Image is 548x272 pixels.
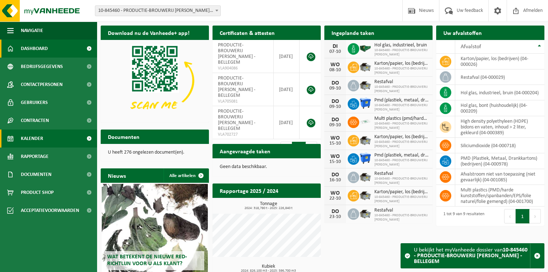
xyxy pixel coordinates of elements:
[359,152,371,164] img: WB-1100-HPE-BE-01
[504,209,516,223] button: Previous
[213,183,286,198] h2: Rapportage 2025 / 2024
[359,115,371,128] img: LP-SK-00500-LPE-16
[359,60,371,73] img: WB-5000-GAL-GY-01
[328,117,342,123] div: DO
[95,6,220,16] span: 10-845460 - PRODUCTIE-BROUWERIJ OMER VANDER GHINSTE - BELLEGEM
[328,214,342,219] div: 23-10
[101,26,197,40] h2: Download nu de Vanheede+ app!
[328,190,342,196] div: WO
[374,189,429,195] span: Karton/papier, los (bedrijven)
[374,48,429,57] span: 10-845460 - PRODUCTIE-BROUWERIJ [PERSON_NAME]
[328,141,342,146] div: 15-10
[101,130,147,144] h2: Documenten
[359,134,371,146] img: WB-5000-GAL-GY-01
[374,153,429,158] span: Pmd (plastiek, metaal, drankkartons) (bedrijven)
[328,44,342,49] div: DI
[328,99,342,104] div: DO
[328,196,342,201] div: 22-10
[374,122,429,130] span: 10-845460 - PRODUCTIE-BROUWERIJ [PERSON_NAME]
[328,172,342,178] div: DO
[359,79,371,91] img: WB-5000-GAL-GY-01
[216,201,321,210] h3: Tonnage
[216,207,321,210] span: 2024: 318,780 t - 2025: 226,840 t
[107,254,187,267] span: Wat betekent de nieuwe RED-richtlijn voor u als klant?
[218,42,255,65] span: PRODUCTIE-BROUWERIJ [PERSON_NAME] - BELLEGEM
[436,26,489,40] h2: Uw afvalstoffen
[414,244,530,268] div: U bekijkt het myVanheede dossier van
[218,109,255,131] span: PRODUCTIE-BROUWERIJ [PERSON_NAME] - BELLEGEM
[328,62,342,68] div: WO
[328,123,342,128] div: 09-10
[328,104,342,109] div: 09-10
[220,164,314,169] p: Geen data beschikbaar.
[455,100,544,116] td: hol glas, bont (huishoudelijk) (04-000209)
[21,58,63,76] span: Bedrijfsgegevens
[516,209,530,223] button: 1
[21,148,49,166] span: Rapportage
[374,171,429,177] span: Restafval
[328,86,342,91] div: 09-10
[455,69,544,85] td: restafval (04-000029)
[530,209,541,223] button: Next
[213,144,278,158] h2: Aangevraagde taken
[21,40,48,58] span: Dashboard
[359,97,371,109] img: WB-1100-HPE-BE-01
[108,150,202,155] p: U heeft 276 ongelezen document(en).
[455,54,544,69] td: karton/papier, los (bedrijven) (04-000026)
[440,208,484,224] div: 1 tot 9 van 9 resultaten
[21,94,48,112] span: Gebruikers
[359,207,371,219] img: WB-5000-GAL-GY-01
[218,65,268,71] span: VLA904086
[455,116,544,138] td: high density polyethyleen (HDPE) bidons en vaten, inhoud > 2 liter, gekleurd (04-000389)
[328,159,342,164] div: 15-10
[374,116,429,122] span: Multi plastics (pmd/harde kunststoffen/spanbanden/eps/folie naturel/folie gemeng...
[374,61,429,67] span: Karton/papier, los (bedrijven)
[359,42,371,54] img: HK-XS-16-GN-00
[328,154,342,159] div: WO
[95,5,221,16] span: 10-845460 - PRODUCTIE-BROUWERIJ OMER VANDER GHINSTE - BELLEGEM
[374,208,429,213] span: Restafval
[101,168,133,182] h2: Nieuws
[21,76,63,94] span: Contactpersonen
[374,195,429,204] span: 10-845460 - PRODUCTIE-BROUWERIJ [PERSON_NAME]
[21,112,49,130] span: Contracten
[455,85,544,100] td: hol glas, industrieel, bruin (04-000204)
[455,169,544,185] td: afvalstroom niet van toepassing (niet gevaarlijk) (04-001085)
[359,171,371,183] img: WB-5000-GAL-GY-01
[455,153,544,169] td: PMD (Plastiek, Metaal, Drankkartons) (bedrijven) (04-000978)
[21,183,54,201] span: Product Shop
[21,130,43,148] span: Kalender
[328,178,342,183] div: 16-10
[461,44,481,50] span: Afvalstof
[101,40,209,121] img: Download de VHEPlus App
[328,80,342,86] div: DO
[374,158,429,167] span: 10-845460 - PRODUCTIE-BROUWERIJ [PERSON_NAME]
[21,22,43,40] span: Navigatie
[274,40,300,73] td: [DATE]
[328,135,342,141] div: WO
[414,247,528,264] strong: 10-845460 - PRODUCTIE-BROUWERIJ [PERSON_NAME] - BELLEGEM
[328,68,342,73] div: 08-10
[455,138,544,153] td: siliciumdioxide (04-000718)
[328,209,342,214] div: DO
[218,132,268,137] span: VLA702727
[374,98,429,103] span: Pmd (plastiek, metaal, drankkartons) (bedrijven)
[374,85,429,94] span: 10-845460 - PRODUCTIE-BROUWERIJ [PERSON_NAME]
[455,185,544,207] td: multi plastics (PMD/harde kunststoffen/spanbanden/EPS/folie naturel/folie gemengd) (04-001700)
[218,76,255,98] span: PRODUCTIE-BROUWERIJ [PERSON_NAME] - BELLEGEM
[328,49,342,54] div: 07-10
[374,79,429,85] span: Restafval
[374,42,429,48] span: Hol glas, industrieel, bruin
[274,106,300,139] td: [DATE]
[374,140,429,149] span: 10-845460 - PRODUCTIE-BROUWERIJ [PERSON_NAME]
[213,26,282,40] h2: Certificaten & attesten
[21,201,79,219] span: Acceptatievoorwaarden
[374,177,429,185] span: 10-845460 - PRODUCTIE-BROUWERIJ [PERSON_NAME]
[274,73,300,106] td: [DATE]
[374,213,429,222] span: 10-845460 - PRODUCTIE-BROUWERIJ [PERSON_NAME]
[267,198,320,212] a: Bekijk rapportage
[324,26,382,40] h2: Ingeplande taken
[21,166,51,183] span: Documenten
[374,67,429,75] span: 10-845460 - PRODUCTIE-BROUWERIJ [PERSON_NAME]
[374,134,429,140] span: Karton/papier, los (bedrijven)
